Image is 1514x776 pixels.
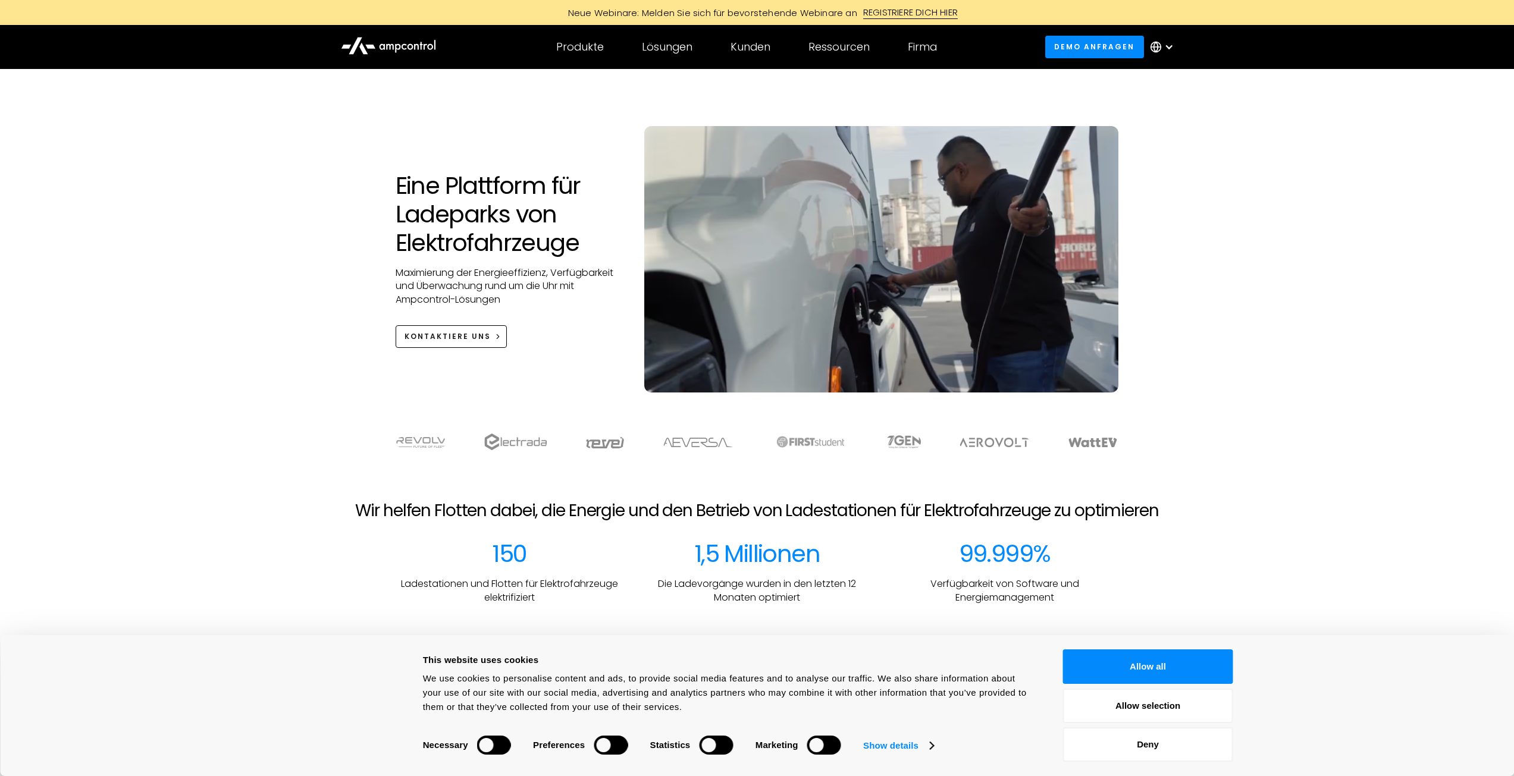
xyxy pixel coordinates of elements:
[396,325,507,347] a: KONTAKTIERE UNS
[355,501,1158,521] h2: Wir helfen Flotten dabei, die Energie und den Betrieb von Ladestationen für Elektrofahrzeuge zu o...
[908,40,937,54] div: Firma
[1045,36,1144,58] a: Demo anfragen
[756,740,798,750] strong: Marketing
[492,539,526,568] div: 150
[423,740,468,750] strong: Necessary
[396,171,621,257] h1: Eine Plattform für Ladeparks von Elektrofahrzeuge
[533,740,585,750] strong: Preferences
[556,40,604,54] div: Produkte
[650,740,691,750] strong: Statistics
[1063,649,1233,684] button: Allow all
[484,433,547,450] img: electrada logo
[731,40,770,54] div: Kunden
[1063,689,1233,723] button: Allow selection
[642,40,692,54] div: Lösungen
[556,7,863,19] div: Neue Webinare: Melden Sie sich für bevorstehende Webinare an
[694,539,820,568] div: 1,5 Millionen
[405,331,491,342] div: KONTAKTIERE UNS
[490,6,1025,19] a: Neue Webinare: Melden Sie sich für bevorstehende Webinare anREGISTRIERE DICH HIER
[808,40,870,54] div: Ressourcen
[891,577,1119,604] p: Verfügbarkeit von Software und Energiemanagement
[863,6,958,19] div: REGISTRIERE DICH HIER
[959,539,1051,568] div: 99.999%
[423,671,1036,714] div: We use cookies to personalise content and ads, to provide social media features and to analyse ou...
[423,653,1036,667] div: This website uses cookies
[643,577,872,604] p: Die Ladevorgänge wurden in den letzten 12 Monaten optimiert
[1068,438,1118,447] img: WattEV logo
[1063,727,1233,762] button: Deny
[396,577,624,604] p: Ladestationen und Flotten für Elektrofahrzeuge elektrifiziert
[396,266,621,306] p: Maximierung der Energieeffizienz, Verfügbarkeit und Überwachung rund um die Uhr mit Ampcontrol-Lö...
[863,737,933,755] a: Show details
[959,438,1030,447] img: Aerovolt Logo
